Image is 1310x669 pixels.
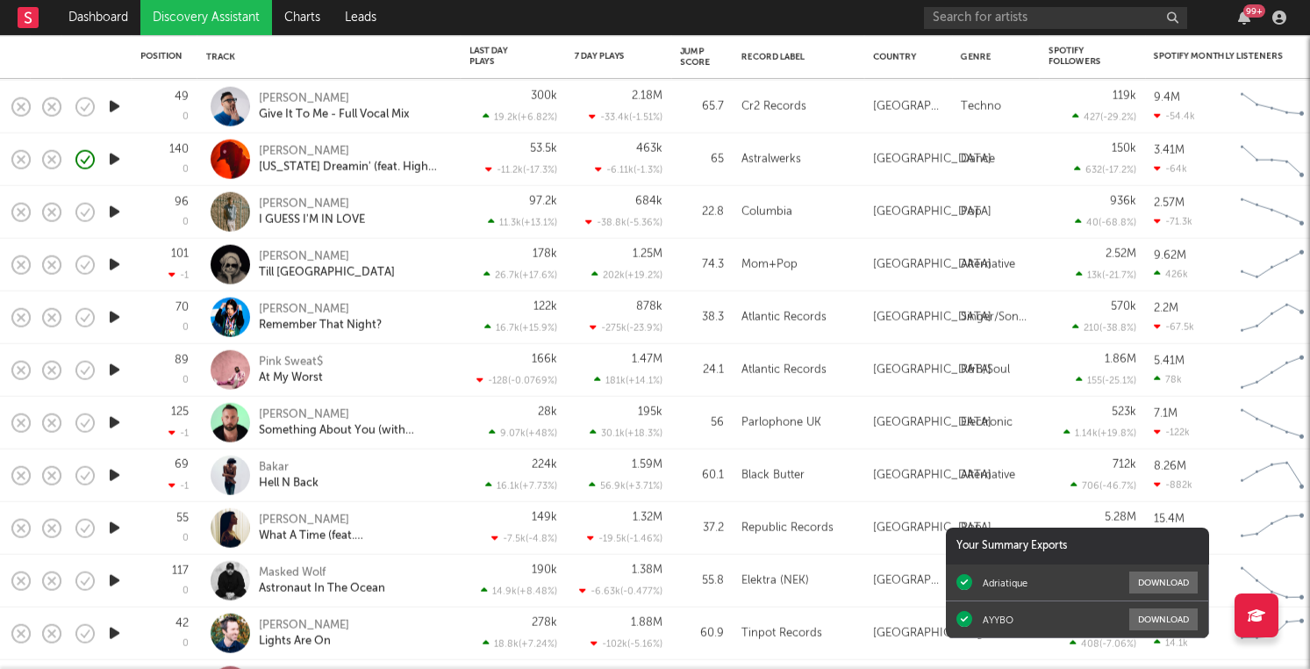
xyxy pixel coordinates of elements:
div: Bakar [259,459,319,475]
div: -71.3k [1154,215,1192,227]
div: -64k [1154,162,1187,174]
div: 24.1 [680,359,724,380]
div: 0 [183,534,189,543]
div: 224k [532,459,557,471]
div: Cr2 Records [741,96,806,117]
div: 16.1k ( +7.73 % ) [485,480,557,492]
div: Adriatique [983,577,1027,589]
div: 140 [169,143,189,155]
div: 49 [175,90,189,102]
div: Singer/Songwriter [961,622,1031,644]
div: Tinpot Records [741,622,822,644]
a: [PERSON_NAME]Something About You (with [PERSON_NAME]) - Chill Mix [259,406,447,438]
div: [PERSON_NAME] [259,406,447,422]
div: 60.9 [680,622,724,644]
div: Dance [961,148,995,169]
div: [PERSON_NAME] [259,617,349,633]
div: 2.18M [632,90,662,102]
div: 65.7 [680,96,724,117]
div: Till [GEOGRAPHIC_DATA] [259,264,395,280]
div: 155 ( -25.1 % ) [1076,375,1136,386]
a: Pink Sweat$At My Worst [259,354,323,385]
div: 210 ( -38.8 % ) [1072,322,1136,334]
div: 181k ( +14.1 % ) [594,375,662,386]
div: Give It To Me - Full Vocal Mix [259,106,410,122]
div: 69 [175,459,189,471]
div: -275k ( -23.9 % ) [590,322,662,334]
div: Parlophone UK [741,412,821,433]
div: Masked Wolf [259,565,385,580]
div: [GEOGRAPHIC_DATA] [873,306,991,327]
div: 570k [1111,301,1136,313]
div: 2.57M [1154,197,1185,208]
button: Download [1129,572,1198,593]
div: 89 [175,354,189,365]
div: I GUESS I'M IN LOVE [259,212,365,227]
div: 18.8k ( +7.24 % ) [483,638,557,650]
div: -38.8k ( -5.36 % ) [585,217,662,228]
div: 78k [1154,373,1182,385]
div: -1 [168,270,189,281]
div: 523k [1112,406,1136,418]
div: -6.11k ( -1.3 % ) [595,164,662,176]
div: 16.7k ( +15.9 % ) [484,322,557,334]
a: [PERSON_NAME]Give It To Me - Full Vocal Mix [259,90,410,122]
div: 37.2 [680,517,724,538]
div: [GEOGRAPHIC_DATA] [873,570,943,591]
div: [PERSON_NAME] [259,196,365,212]
div: 0 [183,376,189,385]
div: Mom+Pop [741,254,798,275]
div: 0 [183,165,189,175]
div: 65 [680,148,724,169]
div: 166k [532,354,557,365]
div: 3.41M [1154,144,1185,155]
div: 1.25M [633,248,662,260]
div: 42 [175,617,189,629]
div: 878k [636,301,662,313]
a: [PERSON_NAME][US_STATE] Dreamin' (feat. High Jinx) [259,143,447,175]
div: [GEOGRAPHIC_DATA] [873,148,991,169]
div: Elektra (NEK) [741,570,809,591]
div: 56 [680,412,724,433]
div: 712k [1113,459,1136,471]
div: [GEOGRAPHIC_DATA] [873,359,991,380]
div: Spotify Followers [1049,46,1110,67]
div: 55 [176,512,189,523]
div: 632 ( -17.2 % ) [1074,164,1136,176]
div: 26.7k ( +17.6 % ) [483,270,557,281]
div: [GEOGRAPHIC_DATA] [873,464,991,486]
div: -67.5k [1154,320,1194,332]
div: 99 + [1243,4,1265,18]
div: Genre [961,52,1022,62]
div: [US_STATE] Dreamin' (feat. High Jinx) [259,159,447,175]
div: Atlantic Records [741,306,827,327]
div: R&B/Soul [961,359,1010,380]
div: -7.5k ( -4.8 % ) [491,533,557,544]
div: Remember That Night? [259,317,382,333]
div: 684k [635,196,662,207]
div: [GEOGRAPHIC_DATA] [873,201,991,222]
div: 1.47M [632,354,662,365]
div: [PERSON_NAME] [259,301,382,317]
button: 99+ [1238,11,1250,25]
div: 117 [172,565,189,576]
div: 426k [1154,268,1188,279]
div: 96 [175,196,189,207]
div: 149k [532,512,557,523]
div: Columbia [741,201,792,222]
input: Search for artists [924,7,1187,29]
div: 5.28M [1105,512,1136,523]
div: [PERSON_NAME] [259,90,410,106]
div: 74.3 [680,254,724,275]
div: 53.5k [530,143,557,155]
div: 1.38M [632,565,662,576]
div: Black Butter [741,464,805,486]
div: 9.07k ( +48 % ) [489,428,557,439]
div: 19.2k ( +6.82 % ) [483,111,557,123]
div: 97.2k [529,196,557,207]
div: 0 [183,112,189,122]
div: Pop [961,201,982,222]
div: 60.1 [680,464,724,486]
div: 150k [1112,143,1136,155]
div: 408 ( -7.06 % ) [1070,638,1136,650]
